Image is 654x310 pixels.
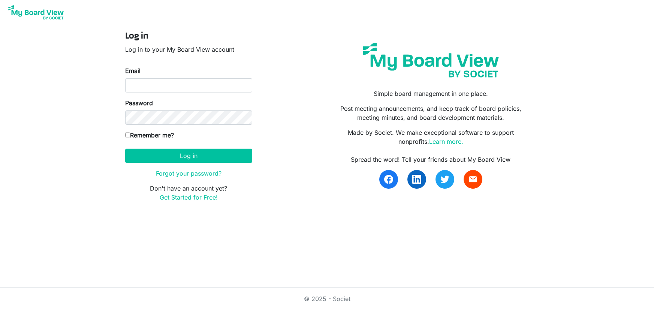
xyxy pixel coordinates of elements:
img: my-board-view-societ.svg [357,37,504,83]
button: Log in [125,149,252,163]
img: facebook.svg [384,175,393,184]
a: Learn more. [429,138,463,145]
label: Remember me? [125,131,174,140]
a: © 2025 - Societ [304,295,350,303]
img: My Board View Logo [6,3,66,22]
label: Email [125,66,141,75]
div: Spread the word! Tell your friends about My Board View [332,155,529,164]
a: Get Started for Free! [160,194,218,201]
p: Made by Societ. We make exceptional software to support nonprofits. [332,128,529,146]
label: Password [125,98,153,107]
p: Log in to your My Board View account [125,45,252,54]
input: Remember me? [125,133,130,137]
a: Forgot your password? [156,170,221,177]
p: Simple board management in one place. [332,89,529,98]
img: twitter.svg [440,175,449,184]
p: Post meeting announcements, and keep track of board policies, meeting minutes, and board developm... [332,104,529,122]
img: linkedin.svg [412,175,421,184]
span: email [468,175,477,184]
p: Don't have an account yet? [125,184,252,202]
a: email [464,170,482,189]
h4: Log in [125,31,252,42]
